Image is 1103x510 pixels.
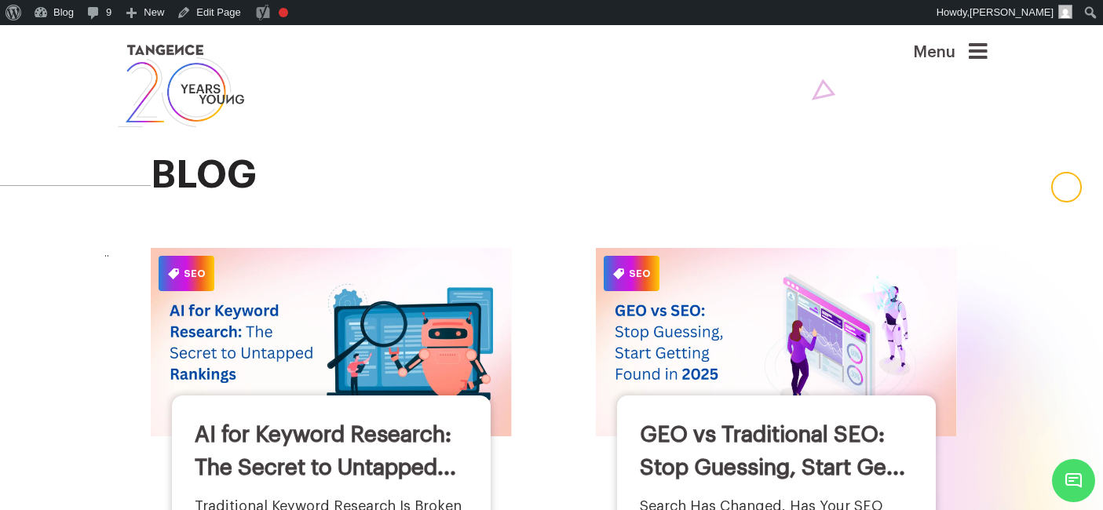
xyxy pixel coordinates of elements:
[151,248,513,435] img: AI for Keyword Research: The Secret to Untapped Rankings
[151,155,988,197] h2: blog
[195,424,456,479] a: AI for Keyword Research: The Secret to Untapped...
[116,41,247,131] img: logo SVG
[159,256,214,291] span: SEO
[604,256,659,291] span: SEO
[596,248,958,435] img: GEO vs Traditional SEO: Stop Guessing, Start Getting Found in 2025
[640,424,905,479] a: GEO vs Traditional SEO: Stop Guessing, Start Ge...
[613,268,624,279] img: Category Icon
[1052,459,1095,502] span: Chat Widget
[168,268,179,279] img: Category Icon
